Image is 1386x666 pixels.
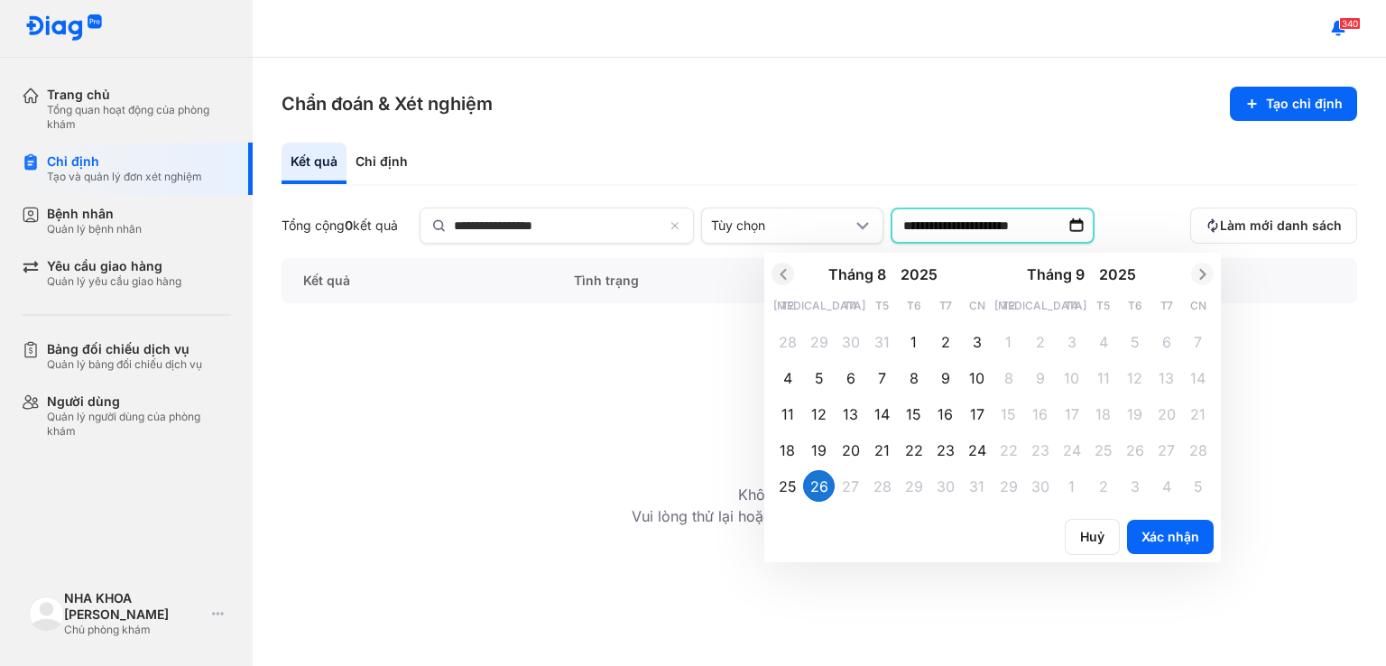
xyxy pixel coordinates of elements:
[815,368,824,388] span: 5
[878,368,886,388] span: 7
[1127,520,1214,554] button: Xác nhận
[1230,87,1357,121] button: Tạo chỉ định
[1158,404,1176,424] span: 20
[866,290,898,321] div: T5
[1000,440,1018,460] span: 22
[783,368,792,388] span: 4
[29,597,64,632] img: logo
[910,368,919,388] span: 8
[345,217,353,233] span: 0
[973,332,982,352] span: 3
[1067,332,1076,352] span: 3
[842,476,859,496] span: 27
[282,143,346,184] div: Kết quả
[1194,476,1203,496] span: 5
[1032,404,1048,424] span: 16
[1065,404,1079,424] span: 17
[794,258,893,290] button: Open months overlay
[1220,217,1342,234] span: Làm mới danh sách
[842,332,860,352] span: 30
[282,91,493,116] h3: Chẩn đoán & Xét nghiệm
[938,404,953,424] span: 16
[1190,368,1206,388] span: 14
[961,290,993,321] div: CN
[811,404,827,424] span: 12
[891,208,1095,244] input: Datepicker input
[47,410,231,439] div: Quản lý người dùng của phòng khám
[47,258,181,274] div: Yêu cầu giao hàng
[1056,290,1087,321] div: T4
[1068,476,1075,496] span: 1
[937,440,955,460] span: 23
[47,274,181,289] div: Quản lý yêu cầu giao hàng
[779,332,797,352] span: 28
[1031,476,1049,496] span: 30
[1092,258,1191,290] button: Open years overlay
[1339,17,1361,30] span: 340
[1036,332,1045,352] span: 2
[906,404,921,424] span: 15
[1189,440,1207,460] span: 28
[1126,440,1144,460] span: 26
[64,623,206,637] div: Chủ phòng khám
[1182,290,1214,321] div: CN
[874,332,890,352] span: 31
[1024,290,1056,321] div: [MEDICAL_DATA]
[1159,368,1174,388] span: 13
[929,290,961,321] div: T7
[552,258,877,303] div: Tình trạng
[47,357,202,372] div: Quản lý bảng đối chiếu dịch vụ
[810,476,828,496] span: 26
[1194,332,1202,352] span: 7
[843,404,858,424] span: 13
[1131,476,1140,496] span: 3
[632,303,1008,527] div: Không tìm thấy kết quả. Vui lòng thử lại hoặc thay đổi từ khóa tìm kiếm của bạn
[1097,368,1110,388] span: 11
[1095,404,1111,424] span: 18
[1087,290,1119,321] div: T5
[282,217,398,234] div: Tổng cộng kết quả
[47,103,231,132] div: Tổng quan hoạt động của phòng khám
[968,440,986,460] span: 24
[772,290,993,502] div: Calendar wrapper
[898,290,929,321] div: T6
[1162,476,1171,496] span: 4
[1095,440,1113,460] span: 25
[47,170,202,184] div: Tạo và quản lý đơn xét nghiệm
[970,404,984,424] span: 17
[874,440,890,460] span: 21
[1065,519,1120,555] button: Huỷ
[810,332,828,352] span: 29
[780,440,795,460] span: 18
[969,476,984,496] span: 31
[1064,368,1079,388] span: 10
[873,476,892,496] span: 28
[842,440,860,460] span: 20
[1158,440,1175,460] span: 27
[893,258,993,290] button: Open years overlay
[835,290,866,321] div: T4
[25,14,103,42] img: logo
[1099,332,1108,352] span: 4
[1150,290,1182,321] div: T7
[941,368,950,388] span: 9
[47,87,231,103] div: Trang chủ
[993,290,1214,502] div: Calendar wrapper
[772,290,803,321] div: T2
[803,290,835,321] div: [MEDICAL_DATA]
[772,326,993,502] div: Calendar days
[937,476,955,496] span: 30
[1067,217,1086,235] img: calendar-icon
[779,476,797,496] span: 25
[1063,440,1081,460] span: 24
[1004,368,1013,388] span: 8
[905,476,923,496] span: 29
[1001,404,1016,424] span: 15
[874,404,890,424] span: 14
[711,217,852,234] div: Tùy chọn
[1119,290,1150,321] div: T6
[993,326,1214,502] div: Calendar days
[47,393,231,410] div: Người dùng
[1191,263,1214,285] button: Next month
[47,206,142,222] div: Bệnh nhân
